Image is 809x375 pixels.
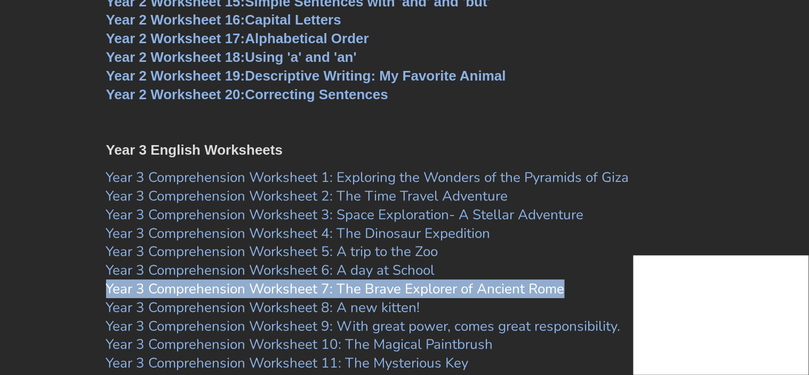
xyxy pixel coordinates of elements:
[106,30,245,46] span: Year 2 Worksheet 17:
[106,224,491,243] a: Year 3 Comprehension Worksheet 4: The Dinosaur Expedition
[106,280,565,298] a: Year 3 Comprehension Worksheet 7: The Brave Explorer of Ancient Rome
[106,86,389,102] a: Year 2 Worksheet 20:Correcting Sentences
[106,261,435,280] a: Year 3 Comprehension Worksheet 6: A day at School
[106,49,245,65] span: Year 2 Worksheet 18:
[106,12,341,28] a: Year 2 Worksheet 16:Capital Letters
[106,335,493,354] a: Year 3 Comprehension Worksheet 10: The Magical Paintbrush
[106,205,584,224] a: Year 3 Comprehension Worksheet 3: Space Exploration- A Stellar Adventure
[106,298,420,317] a: Year 3 Comprehension Worksheet 8: A new kitten!
[106,49,357,65] a: Year 2 Worksheet 18:Using 'a' and 'an'
[634,256,809,375] iframe: Chat Widget
[106,242,438,261] a: Year 3 Comprehension Worksheet 5: A trip to the Zoo
[106,86,245,102] span: Year 2 Worksheet 20:
[106,168,629,187] a: Year 3 Comprehension Worksheet 1: Exploring the Wonders of the Pyramids of Giza
[106,68,506,84] a: Year 2 Worksheet 19:Descriptive Writing: My Favorite Animal
[106,141,703,159] h3: Year 3 English Worksheets
[106,354,469,372] a: Year 3 Comprehension Worksheet 11: The Mysterious Key
[106,12,245,28] span: Year 2 Worksheet 16:
[106,317,621,336] a: Year 3 Comprehension Worksheet 9: With great power, comes great responsibility.
[106,187,508,205] a: Year 3 Comprehension Worksheet 2: The Time Travel Adventure
[106,30,369,46] a: Year 2 Worksheet 17:Alphabetical Order
[106,68,245,84] span: Year 2 Worksheet 19:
